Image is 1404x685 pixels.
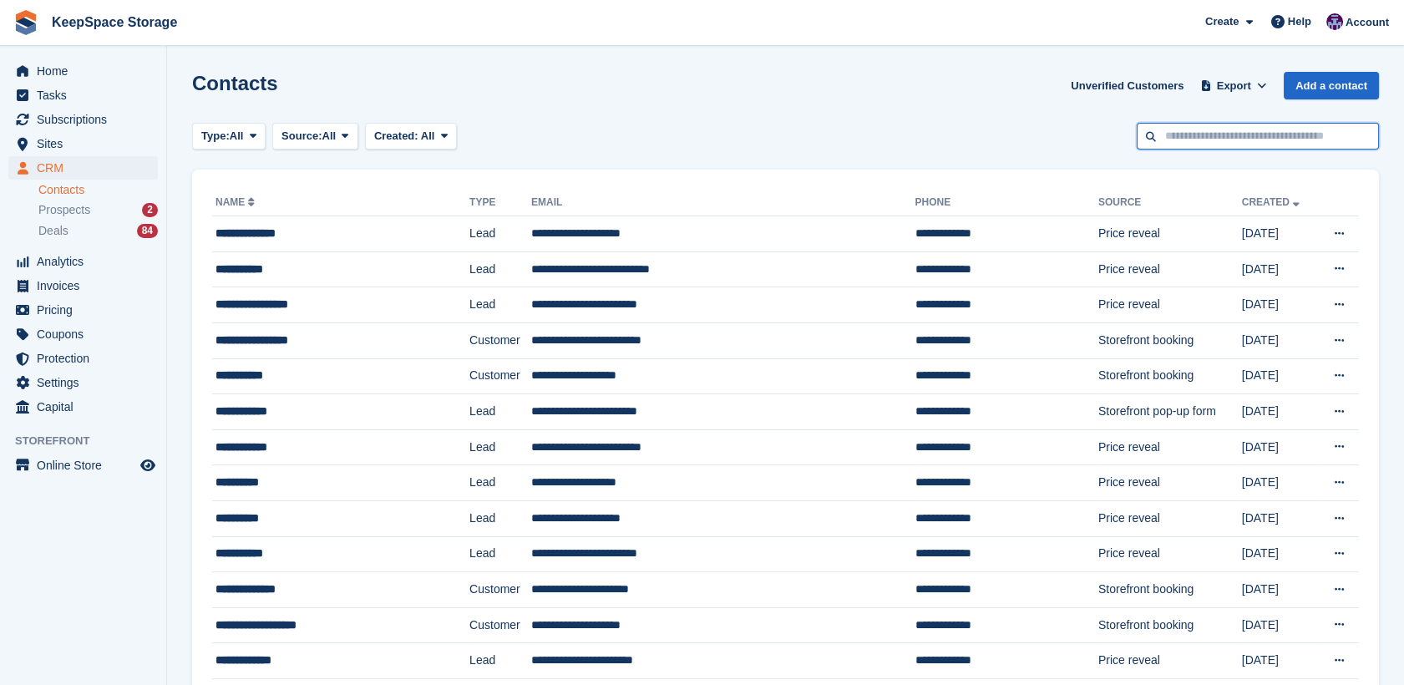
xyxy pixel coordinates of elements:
[38,201,158,219] a: Prospects 2
[8,156,158,180] a: menu
[1098,429,1242,465] td: Price reveal
[192,72,278,94] h1: Contacts
[45,8,184,36] a: KeepSpace Storage
[469,322,531,358] td: Customer
[230,128,244,145] span: All
[1242,196,1303,208] a: Created
[1242,643,1316,679] td: [DATE]
[1098,322,1242,358] td: Storefront booking
[38,223,68,239] span: Deals
[1098,251,1242,287] td: Price reveal
[421,129,435,142] span: All
[137,224,158,238] div: 84
[37,322,137,346] span: Coupons
[37,395,137,419] span: Capital
[469,287,531,323] td: Lead
[1346,14,1389,31] span: Account
[15,433,166,449] span: Storefront
[1242,251,1316,287] td: [DATE]
[281,128,322,145] span: Source:
[38,202,90,218] span: Prospects
[1242,572,1316,608] td: [DATE]
[1098,500,1242,536] td: Price reveal
[215,196,258,208] a: Name
[469,607,531,643] td: Customer
[1242,394,1316,430] td: [DATE]
[8,322,158,346] a: menu
[8,274,158,297] a: menu
[469,643,531,679] td: Lead
[1098,465,1242,501] td: Price reveal
[469,251,531,287] td: Lead
[1284,72,1379,99] a: Add a contact
[8,84,158,107] a: menu
[37,298,137,322] span: Pricing
[1326,13,1343,30] img: Charlotte Jobling
[1242,358,1316,394] td: [DATE]
[469,394,531,430] td: Lead
[469,500,531,536] td: Lead
[1098,287,1242,323] td: Price reveal
[8,298,158,322] a: menu
[1098,190,1242,216] th: Source
[1242,607,1316,643] td: [DATE]
[272,123,358,150] button: Source: All
[1098,358,1242,394] td: Storefront booking
[138,455,158,475] a: Preview store
[8,395,158,419] a: menu
[1098,536,1242,572] td: Price reveal
[8,250,158,273] a: menu
[13,10,38,35] img: stora-icon-8386f47178a22dfd0bd8f6a31ec36ba5ce8667c1dd55bd0f319d3a0aa187defe.svg
[1205,13,1239,30] span: Create
[37,108,137,131] span: Subscriptions
[8,132,158,155] a: menu
[469,190,531,216] th: Type
[37,347,137,370] span: Protection
[1064,72,1190,99] a: Unverified Customers
[38,182,158,198] a: Contacts
[469,358,531,394] td: Customer
[37,274,137,297] span: Invoices
[142,203,158,217] div: 2
[201,128,230,145] span: Type:
[1098,643,1242,679] td: Price reveal
[37,84,137,107] span: Tasks
[8,108,158,131] a: menu
[1242,322,1316,358] td: [DATE]
[37,250,137,273] span: Analytics
[1098,572,1242,608] td: Storefront booking
[37,454,137,477] span: Online Store
[1098,394,1242,430] td: Storefront pop-up form
[1098,216,1242,252] td: Price reveal
[37,371,137,394] span: Settings
[1242,287,1316,323] td: [DATE]
[8,371,158,394] a: menu
[38,222,158,240] a: Deals 84
[37,132,137,155] span: Sites
[469,429,531,465] td: Lead
[469,216,531,252] td: Lead
[469,536,531,572] td: Lead
[8,59,158,83] a: menu
[1242,465,1316,501] td: [DATE]
[8,347,158,370] a: menu
[1217,78,1251,94] span: Export
[322,128,337,145] span: All
[1242,500,1316,536] td: [DATE]
[365,123,457,150] button: Created: All
[37,59,137,83] span: Home
[469,465,531,501] td: Lead
[1242,216,1316,252] td: [DATE]
[1197,72,1270,99] button: Export
[1242,536,1316,572] td: [DATE]
[192,123,266,150] button: Type: All
[374,129,418,142] span: Created:
[1288,13,1311,30] span: Help
[37,156,137,180] span: CRM
[1098,607,1242,643] td: Storefront booking
[8,454,158,477] a: menu
[1242,429,1316,465] td: [DATE]
[915,190,1098,216] th: Phone
[469,572,531,608] td: Customer
[531,190,915,216] th: Email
